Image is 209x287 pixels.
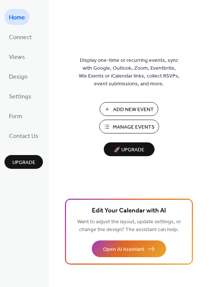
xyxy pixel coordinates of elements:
[79,57,180,88] span: Display one-time or recurring events, sync with Google, Outlook, Zoom, Eventbrite, Wix Events or ...
[103,246,144,253] span: Open AI Assistant
[4,9,29,25] a: Home
[9,51,25,63] span: Views
[9,12,25,23] span: Home
[4,155,43,169] button: Upgrade
[4,29,36,45] a: Connect
[4,127,43,143] a: Contact Us
[9,71,28,83] span: Design
[4,48,29,64] a: Views
[9,111,22,122] span: Form
[100,102,158,116] button: Add New Event
[104,142,155,156] button: 🚀 Upgrade
[9,130,38,142] span: Contact Us
[4,108,27,124] a: Form
[9,32,32,43] span: Connect
[108,145,150,155] span: 🚀 Upgrade
[4,88,36,104] a: Settings
[113,123,155,131] span: Manage Events
[9,91,31,102] span: Settings
[92,206,166,216] span: Edit Your Calendar with AI
[77,217,181,235] span: Want to adjust the layout, update settings, or change the design? The assistant can help.
[12,159,35,167] span: Upgrade
[4,68,32,84] a: Design
[99,120,159,133] button: Manage Events
[92,240,166,257] button: Open AI Assistant
[113,106,154,114] span: Add New Event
